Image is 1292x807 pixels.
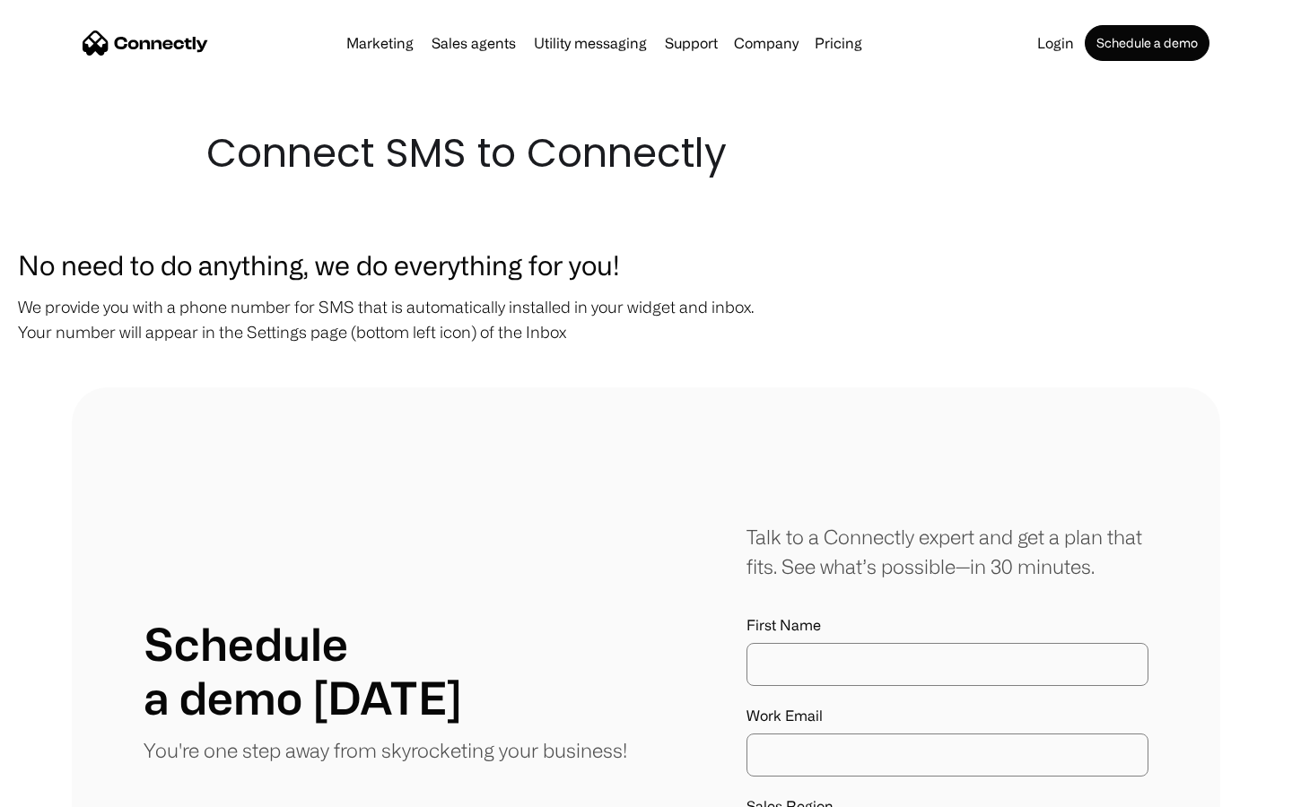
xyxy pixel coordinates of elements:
aside: Language selected: English [18,776,108,801]
a: Sales agents [424,36,523,50]
a: Login [1030,36,1081,50]
h3: No need to do anything, we do everything for you! [18,244,1274,285]
h1: Schedule a demo [DATE] [144,617,462,725]
a: Pricing [807,36,869,50]
a: Marketing [339,36,421,50]
p: You're one step away from skyrocketing your business! [144,735,627,765]
a: Support [658,36,725,50]
label: Work Email [746,707,1148,725]
div: Talk to a Connectly expert and get a plan that fits. See what’s possible—in 30 minutes. [746,522,1148,581]
h1: Connect SMS to Connectly [206,126,1086,181]
p: We provide you with a phone number for SMS that is automatically installed in your widget and inb... [18,294,1274,344]
a: Utility messaging [527,36,654,50]
div: Company [734,30,799,56]
p: ‍ [18,353,1274,378]
ul: Language list [36,776,108,801]
label: First Name [746,617,1148,634]
a: Schedule a demo [1085,25,1209,61]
